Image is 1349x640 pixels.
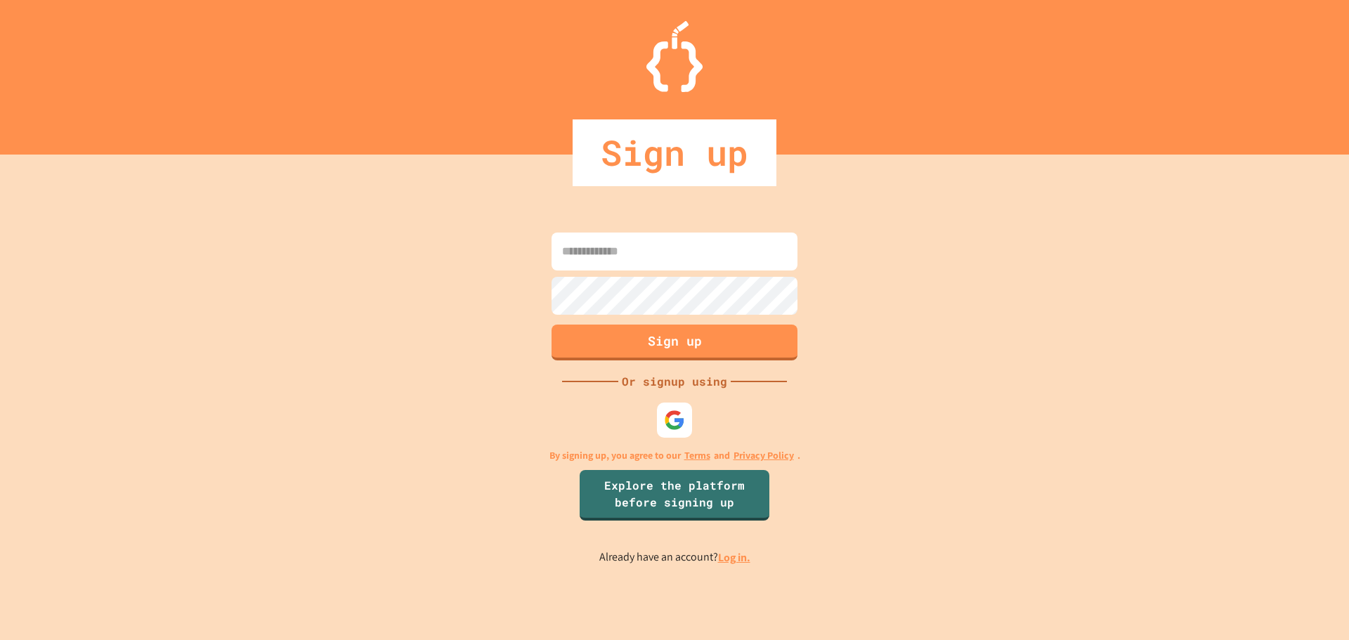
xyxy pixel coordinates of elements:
[549,448,800,463] p: By signing up, you agree to our and .
[599,549,750,566] p: Already have an account?
[618,373,731,390] div: Or signup using
[580,470,769,521] a: Explore the platform before signing up
[646,21,703,92] img: Logo.svg
[573,119,776,186] div: Sign up
[718,550,750,565] a: Log in.
[734,448,794,463] a: Privacy Policy
[552,325,797,360] button: Sign up
[664,410,685,431] img: google-icon.svg
[684,448,710,463] a: Terms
